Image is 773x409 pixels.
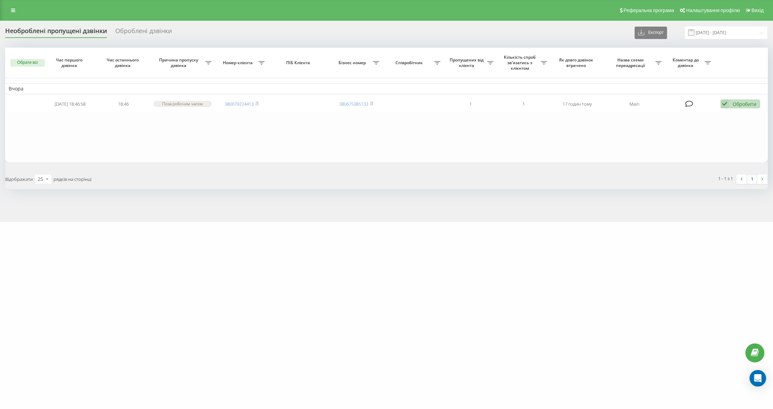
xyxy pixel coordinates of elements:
[497,96,550,113] td: 1
[5,176,33,182] span: Відображати
[686,8,740,13] span: Налаштування профілю
[38,176,43,183] div: 25
[604,96,665,113] td: Main
[154,57,205,68] span: Причина пропуску дзвінка
[218,60,259,66] span: Номер клієнта
[5,27,107,38] div: Необроблені пропущені дзвінки
[550,96,604,113] td: 17 годин тому
[53,176,91,182] span: рядків на сторінці
[102,57,144,68] span: Час останнього дзвінка
[97,96,150,113] td: 18:46
[733,101,756,107] div: Обробити
[747,174,757,184] a: 1
[668,57,705,68] span: Коментар до дзвінка
[43,96,97,113] td: [DATE] 18:46:58
[500,55,541,71] span: Кількість спроб зв'язатись з клієнтом
[624,8,674,13] span: Реферальна програма
[225,101,254,107] a: 380679224413
[10,59,45,67] button: Обрати всі
[752,8,764,13] span: Вихід
[5,84,768,94] td: Вчора
[556,57,598,68] span: Як довго дзвінок втрачено
[444,96,497,113] td: 1
[607,57,655,68] span: Назва схеми переадресації
[333,60,373,66] span: Бізнес номер
[339,101,368,107] a: 380675385133
[49,57,91,68] span: Час першого дзвінка
[750,370,766,387] div: Open Intercom Messenger
[386,60,434,66] span: Співробітник
[154,101,211,107] div: Поза робочим часом
[718,175,733,182] div: 1 - 1 з 1
[447,57,488,68] span: Пропущених від клієнта
[115,27,172,38] div: Оброблені дзвінки
[635,27,667,39] button: Експорт
[274,60,323,66] span: ПІБ Клієнта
